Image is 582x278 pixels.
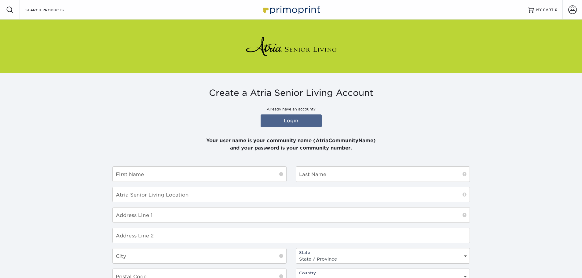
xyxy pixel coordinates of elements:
img: Primoprint [261,3,322,16]
img: Atria Senior Living [245,34,337,59]
h3: Create a Atria Senior Living Account [112,88,470,98]
input: SEARCH PRODUCTS..... [25,6,84,13]
p: Your user name is your community name (AtriaCommunityName) and your password is your community nu... [112,130,470,152]
p: Already have an account? [112,107,470,112]
span: MY CART [536,7,554,13]
a: Login [261,114,322,127]
span: 0 [555,8,558,12]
